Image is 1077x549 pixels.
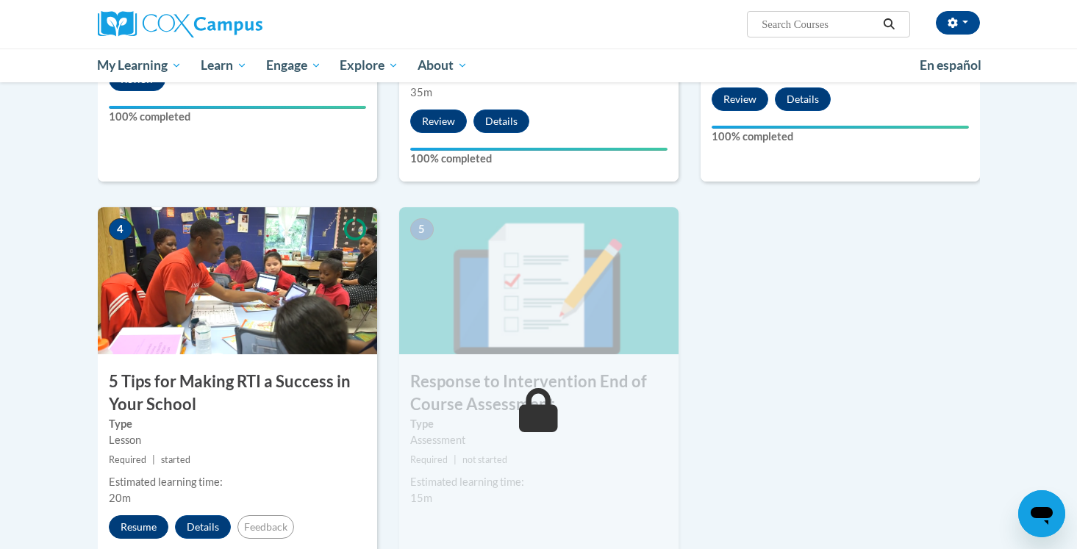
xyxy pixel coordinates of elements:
[340,57,398,74] span: Explore
[408,49,477,82] a: About
[418,57,468,74] span: About
[175,515,231,539] button: Details
[920,57,981,73] span: En español
[712,129,969,145] label: 100% completed
[109,106,366,109] div: Your progress
[399,207,679,354] img: Course Image
[76,49,1002,82] div: Main menu
[712,87,768,111] button: Review
[109,492,131,504] span: 20m
[454,454,457,465] span: |
[760,15,878,33] input: Search Courses
[936,11,980,35] button: Account Settings
[98,207,377,354] img: Course Image
[410,416,668,432] label: Type
[161,454,190,465] span: started
[98,11,262,37] img: Cox Campus
[109,416,366,432] label: Type
[410,492,432,504] span: 15m
[97,57,182,74] span: My Learning
[910,50,991,81] a: En español
[109,515,168,539] button: Resume
[775,87,831,111] button: Details
[462,454,507,465] span: not started
[88,49,192,82] a: My Learning
[399,370,679,416] h3: Response to Intervention End of Course Assessment
[257,49,331,82] a: Engage
[98,370,377,416] h3: 5 Tips for Making RTI a Success in Your School
[201,57,247,74] span: Learn
[410,151,668,167] label: 100% completed
[410,432,668,448] div: Assessment
[152,454,155,465] span: |
[410,474,668,490] div: Estimated learning time:
[109,218,132,240] span: 4
[330,49,408,82] a: Explore
[473,110,529,133] button: Details
[410,218,434,240] span: 5
[410,454,448,465] span: Required
[109,109,366,125] label: 100% completed
[410,86,432,98] span: 35m
[878,15,900,33] button: Search
[98,11,377,37] a: Cox Campus
[266,57,321,74] span: Engage
[410,110,467,133] button: Review
[109,454,146,465] span: Required
[109,432,366,448] div: Lesson
[191,49,257,82] a: Learn
[1018,490,1065,537] iframe: Button to launch messaging window
[410,148,668,151] div: Your progress
[712,126,969,129] div: Your progress
[237,515,294,539] button: Feedback
[109,474,366,490] div: Estimated learning time:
